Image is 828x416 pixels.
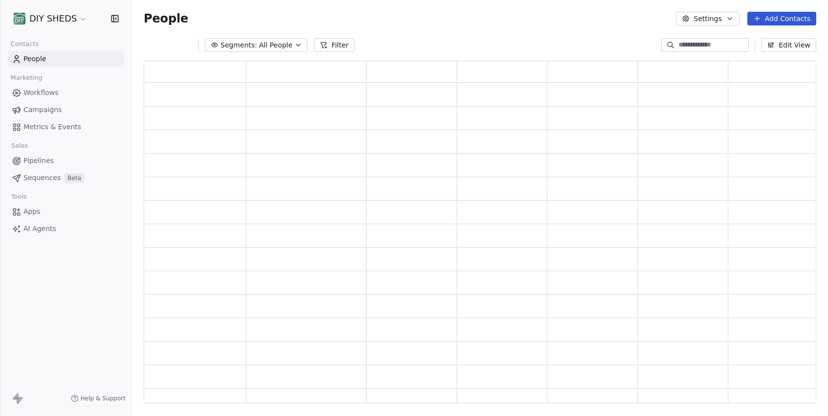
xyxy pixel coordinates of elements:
div: grid [144,83,819,404]
button: DIY SHEDS [12,10,89,27]
span: People [23,54,46,64]
span: DIY SHEDS [29,12,77,25]
span: Marketing [6,70,46,85]
span: Beta [65,173,84,183]
a: Workflows [8,85,124,101]
span: People [144,11,188,26]
a: SequencesBeta [8,170,124,186]
span: Tools [7,189,31,204]
button: Add Contacts [747,12,816,25]
span: Campaigns [23,105,62,115]
span: Workflows [23,88,59,98]
span: Help & Support [81,394,126,402]
button: Filter [314,38,354,52]
a: Campaigns [8,102,124,118]
a: People [8,51,124,67]
a: Metrics & Events [8,119,124,135]
span: Sequences [23,173,61,183]
span: Apps [23,207,41,217]
a: AI Agents [8,221,124,237]
a: Pipelines [8,153,124,169]
button: Settings [676,12,739,25]
span: Contacts [6,37,43,51]
a: Help & Support [71,394,126,402]
span: Sales [7,139,32,153]
span: Segments: [220,40,257,50]
span: AI Agents [23,224,56,234]
button: Edit View [761,38,816,52]
span: Metrics & Events [23,122,81,132]
img: shedsdiy.jpg [14,13,25,24]
span: Pipelines [23,156,54,166]
span: All People [259,40,292,50]
a: Apps [8,204,124,220]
